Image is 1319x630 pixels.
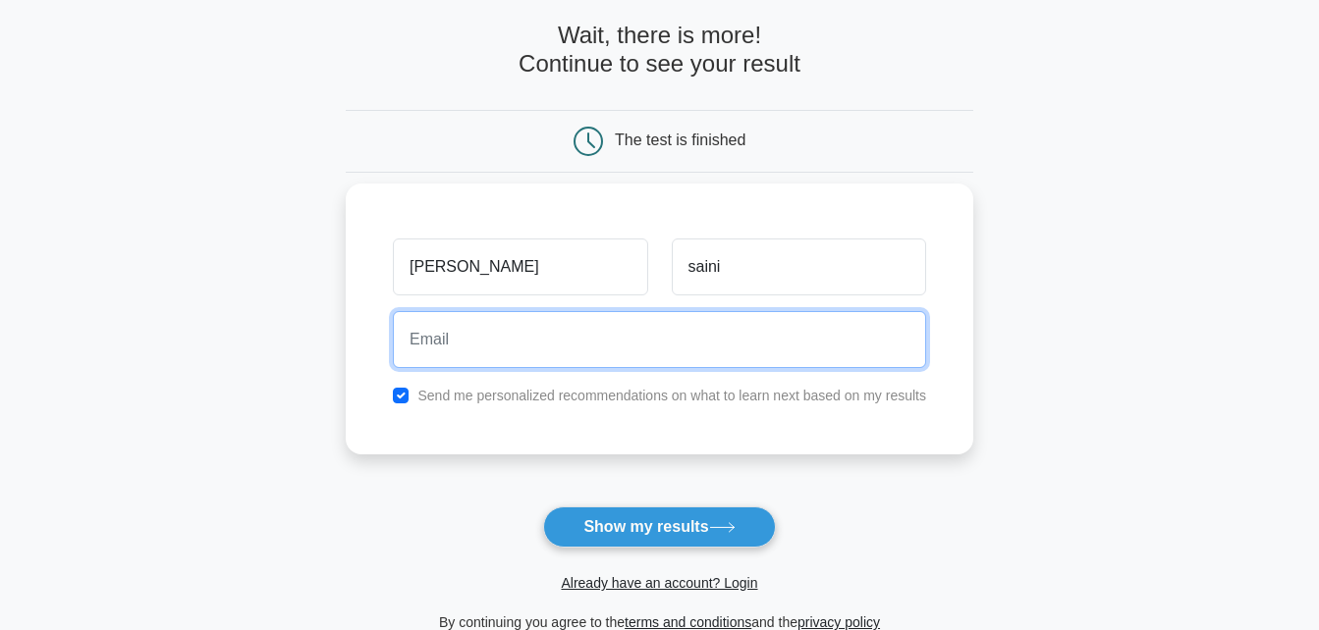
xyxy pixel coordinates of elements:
a: privacy policy [797,614,880,630]
a: terms and conditions [625,614,751,630]
input: Email [393,311,926,368]
a: Already have an account? Login [561,575,757,591]
input: Last name [672,238,926,295]
h4: Wait, there is more! Continue to see your result [346,22,973,79]
label: Send me personalized recommendations on what to learn next based on my results [417,388,926,403]
div: The test is finished [615,131,745,148]
input: First name [393,238,647,295]
button: Show my results [543,506,775,548]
